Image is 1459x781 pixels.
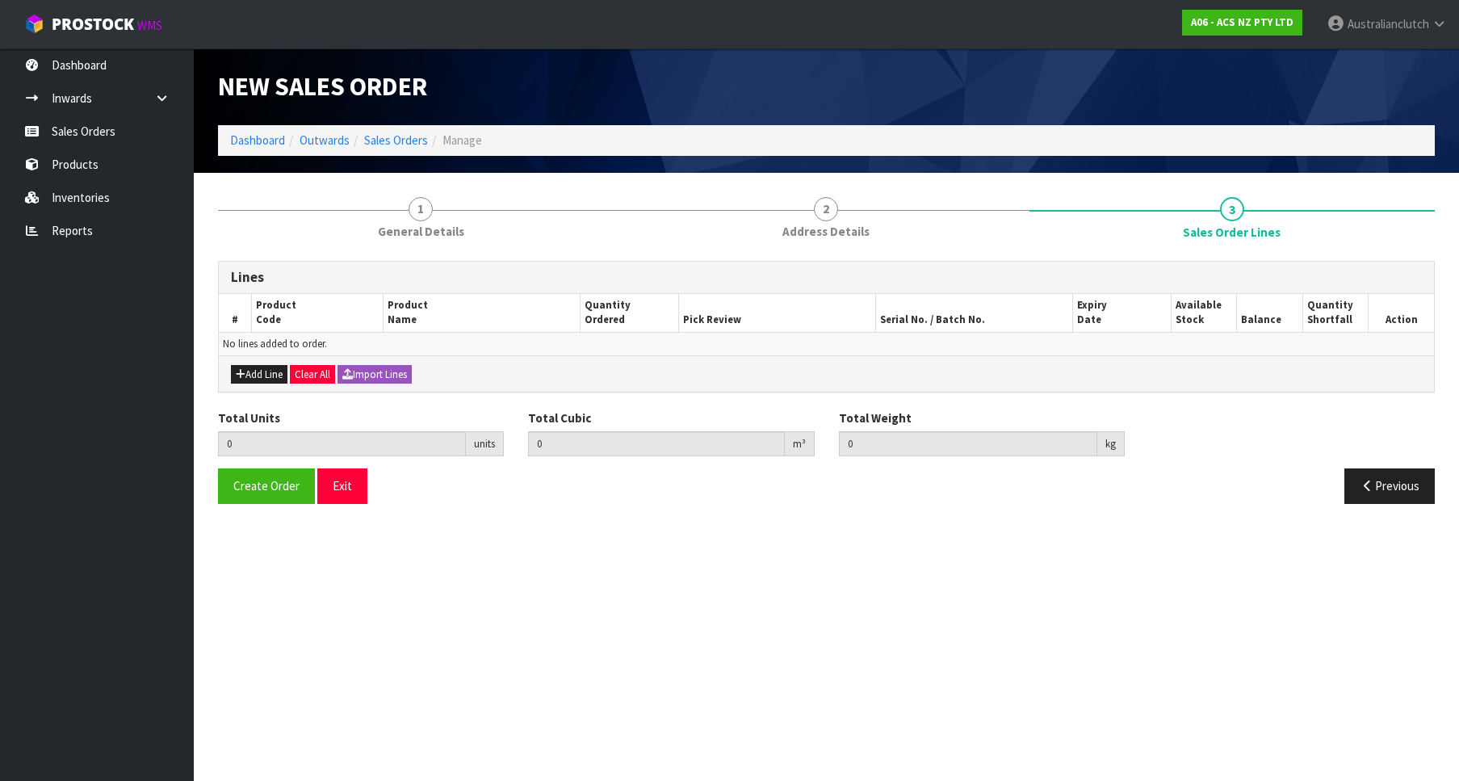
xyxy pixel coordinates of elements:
div: m³ [785,431,815,457]
th: # [219,294,252,332]
th: Quantity Shortfall [1302,294,1368,332]
th: Available Stock [1172,294,1237,332]
h3: Lines [231,270,1422,285]
span: New Sales Order [218,70,427,103]
strong: A06 - ACS NZ PTY LTD [1191,15,1293,29]
a: Outwards [300,132,350,148]
small: WMS [137,18,162,33]
input: Total Units [218,431,466,456]
input: Total Weight [839,431,1097,456]
th: Product Code [252,294,384,332]
span: 3 [1220,197,1244,221]
img: cube-alt.png [24,14,44,34]
th: Quantity Ordered [580,294,678,332]
label: Total Weight [839,409,912,426]
span: 2 [814,197,838,221]
span: Sales Order Lines [218,249,1435,515]
div: units [466,431,504,457]
td: No lines added to order. [219,332,1434,355]
input: Total Cubic [528,431,784,456]
button: Clear All [290,365,335,384]
label: Total Cubic [528,409,591,426]
span: Create Order [233,478,300,493]
a: Dashboard [230,132,285,148]
th: Pick Review [678,294,875,332]
span: Sales Order Lines [1183,224,1281,241]
button: Import Lines [337,365,412,384]
span: Address Details [782,223,870,240]
th: Balance [1237,294,1302,332]
span: 1 [409,197,433,221]
span: Australianclutch [1348,16,1429,31]
button: Exit [317,468,367,503]
button: Create Order [218,468,315,503]
a: Sales Orders [364,132,428,148]
th: Action [1369,294,1434,332]
button: Add Line [231,365,287,384]
span: ProStock [52,14,134,35]
div: kg [1097,431,1125,457]
button: Previous [1344,468,1435,503]
th: Serial No. / Batch No. [875,294,1072,332]
th: Product Name [383,294,580,332]
label: Total Units [218,409,280,426]
th: Expiry Date [1073,294,1172,332]
span: Manage [442,132,482,148]
span: General Details [378,223,464,240]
